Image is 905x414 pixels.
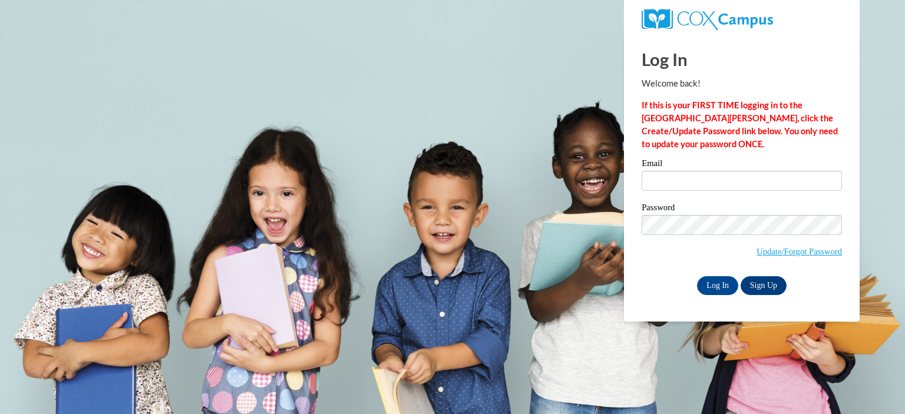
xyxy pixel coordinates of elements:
[642,77,842,90] p: Welcome back!
[642,9,773,30] img: COX Campus
[642,47,842,71] h1: Log In
[697,276,738,295] input: Log In
[642,14,773,24] a: COX Campus
[642,203,842,215] label: Password
[757,247,842,256] a: Update/Forgot Password
[642,100,838,149] strong: If this is your FIRST TIME logging in to the [GEOGRAPHIC_DATA][PERSON_NAME], click the Create/Upd...
[741,276,787,295] a: Sign Up
[642,159,842,171] label: Email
